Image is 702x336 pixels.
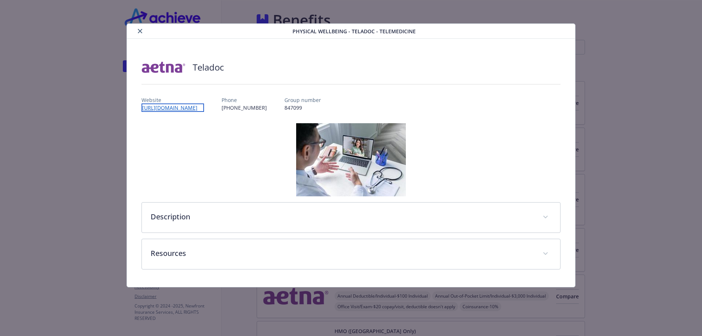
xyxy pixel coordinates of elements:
button: close [136,27,144,35]
span: Physical Wellbeing - Teladoc - TeleMedicine [292,27,416,35]
img: banner [296,123,406,196]
img: Aetna Inc [141,56,185,78]
h2: Teladoc [193,61,224,73]
p: Phone [222,96,267,104]
p: Resources [151,248,534,259]
p: Description [151,211,534,222]
p: [PHONE_NUMBER] [222,104,267,112]
div: Description [142,203,561,233]
p: Group number [284,96,321,104]
p: Website [141,96,204,104]
div: Resources [142,239,561,269]
a: [URL][DOMAIN_NAME] [141,103,204,112]
p: 847099 [284,104,321,112]
div: details for plan Physical Wellbeing - Teladoc - TeleMedicine [70,23,632,287]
